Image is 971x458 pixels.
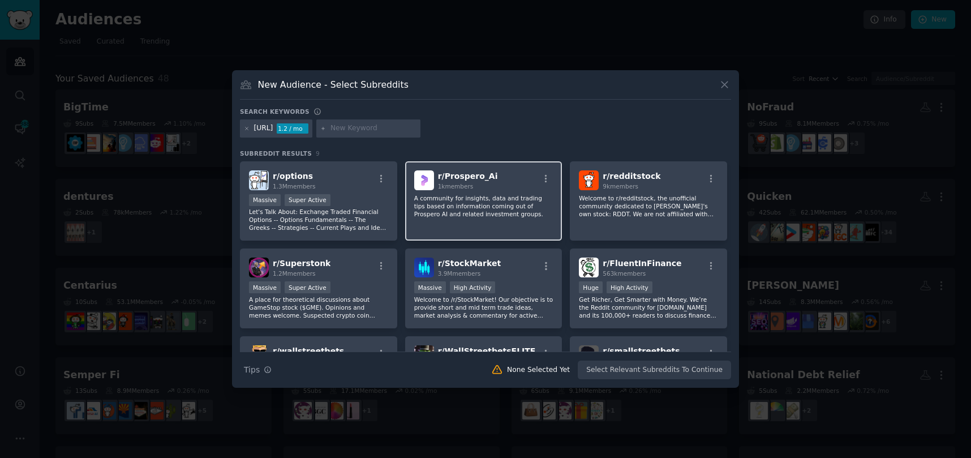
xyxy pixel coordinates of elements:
span: r/ StockMarket [438,259,501,268]
div: Super Active [285,194,330,206]
p: Get Richer, Get Smarter with Money. We’re the Reddit community for [DOMAIN_NAME] and its 100,000+... [579,296,718,319]
div: Massive [414,281,446,293]
span: 3.9M members [438,270,481,277]
span: r/ WallStreetbetsELITE [438,346,536,356]
span: Subreddit Results [240,149,312,157]
p: A community for insights, data and trading tips based on information coming out of Prospero AI an... [414,194,553,218]
h3: Search keywords [240,108,310,115]
div: Super Active [285,281,330,293]
span: 1.2M members [273,270,316,277]
img: smallstreetbets [579,345,599,365]
span: 1.3M members [273,183,316,190]
p: A place for theoretical discussions about GameStop stock ($GME). Opinions and memes welcome. Susp... [249,296,388,319]
img: options [249,170,269,190]
img: Superstonk [249,258,269,277]
img: wallstreetbets [249,345,269,365]
div: None Selected Yet [507,365,570,375]
span: 1k members [438,183,474,190]
p: Welcome to r/redditstock, the unofficial community dedicated to [PERSON_NAME]'s own stock: RDDT. ... [579,194,718,218]
span: r/ FluentInFinance [603,259,681,268]
div: Massive [249,281,281,293]
div: [URL] [254,123,273,134]
input: New Keyword [330,123,416,134]
img: StockMarket [414,258,434,277]
span: 9k members [603,183,638,190]
span: 563k members [603,270,646,277]
img: FluentInFinance [579,258,599,277]
img: WallStreetbetsELITE [414,345,434,365]
h3: New Audience - Select Subreddits [258,79,409,91]
button: Tips [240,360,276,380]
div: 1.2 / mo [277,123,308,134]
div: High Activity [450,281,496,293]
p: Welcome to /r/StockMarket! Our objective is to provide short and mid term trade ideas, market ana... [414,296,553,319]
div: Huge [579,281,603,293]
span: r/ Prospero_Ai [438,172,498,181]
div: High Activity [607,281,652,293]
span: Tips [244,364,260,376]
span: r/ redditstock [603,172,660,181]
div: Massive [249,194,281,206]
span: r/ Superstonk [273,259,330,268]
span: r/ smallstreetbets [603,346,680,356]
p: Let's Talk About: Exchange Traded Financial Options -- Options Fundamentals -- The Greeks -- Stra... [249,208,388,232]
span: r/ wallstreetbets [273,346,344,356]
img: redditstock [579,170,599,190]
span: 9 [316,150,320,157]
span: r/ options [273,172,313,181]
img: Prospero_Ai [414,170,434,190]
